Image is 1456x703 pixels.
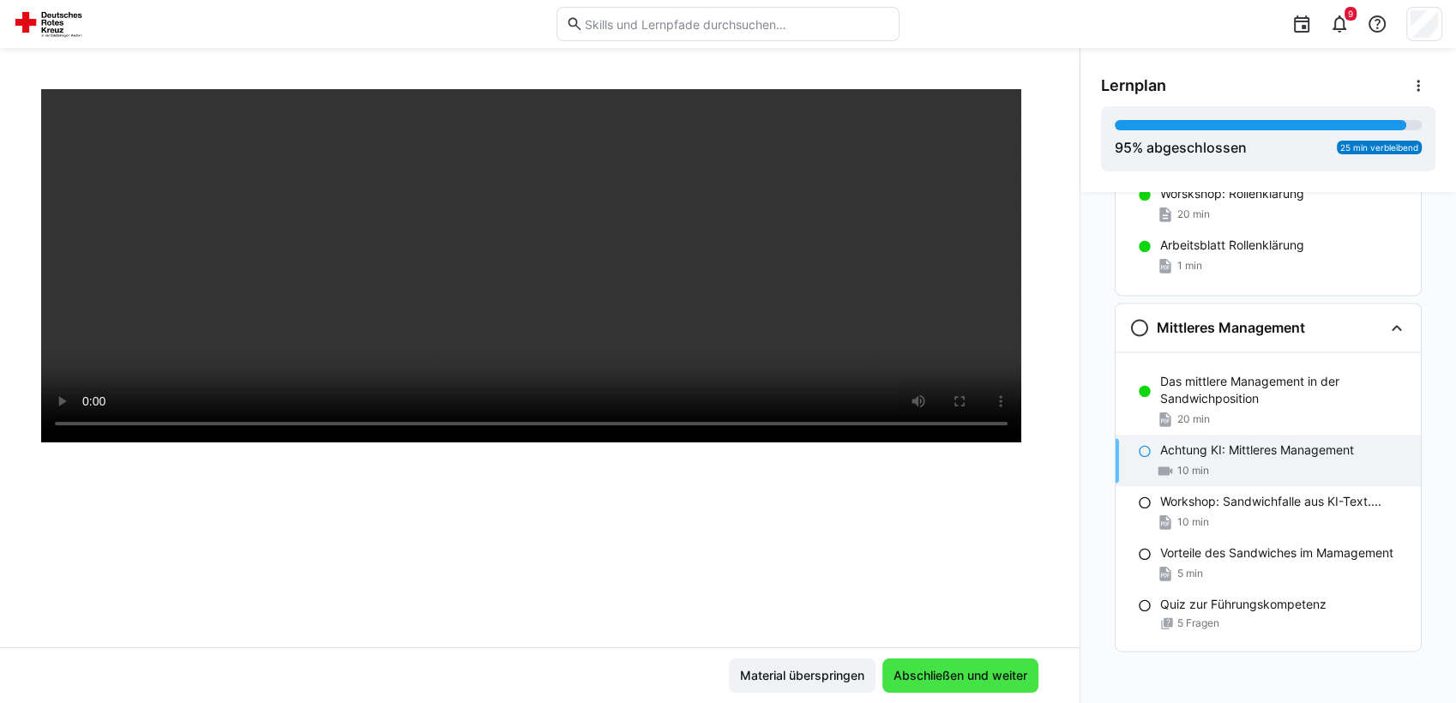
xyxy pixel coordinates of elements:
span: Abschließen und weiter [891,667,1030,684]
button: Material überspringen [729,658,875,693]
p: Quiz zur Führungskompetenz [1160,596,1327,613]
span: 20 min [1177,412,1210,426]
h3: Mittleres Management [1157,319,1305,336]
span: 1 min [1177,259,1202,273]
button: Abschließen und weiter [882,658,1038,693]
p: Vorteile des Sandwiches im Mamagement [1160,544,1393,562]
span: 5 min [1177,567,1203,580]
span: 10 min [1177,515,1209,529]
span: Lernplan [1101,76,1166,95]
p: Workshop: Sandwichfalle aus KI-Text.... [1160,493,1381,510]
span: Material überspringen [737,667,867,684]
span: 25 min verbleibend [1340,142,1418,153]
p: Achtung KI: Mittleres Management [1160,442,1354,459]
span: 20 min [1177,207,1210,221]
p: Arbeitsblatt Rollenklärung [1160,237,1304,254]
p: Das mittlere Management in der Sandwichposition [1160,373,1407,407]
input: Skills und Lernpfade durchsuchen… [583,16,890,32]
p: Worskshop: Rollenklärung [1160,185,1304,202]
span: 5 Fragen [1177,616,1219,630]
span: 95 [1115,139,1132,156]
div: % abgeschlossen [1115,137,1247,158]
span: 9 [1348,9,1353,19]
span: 10 min [1177,464,1209,478]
